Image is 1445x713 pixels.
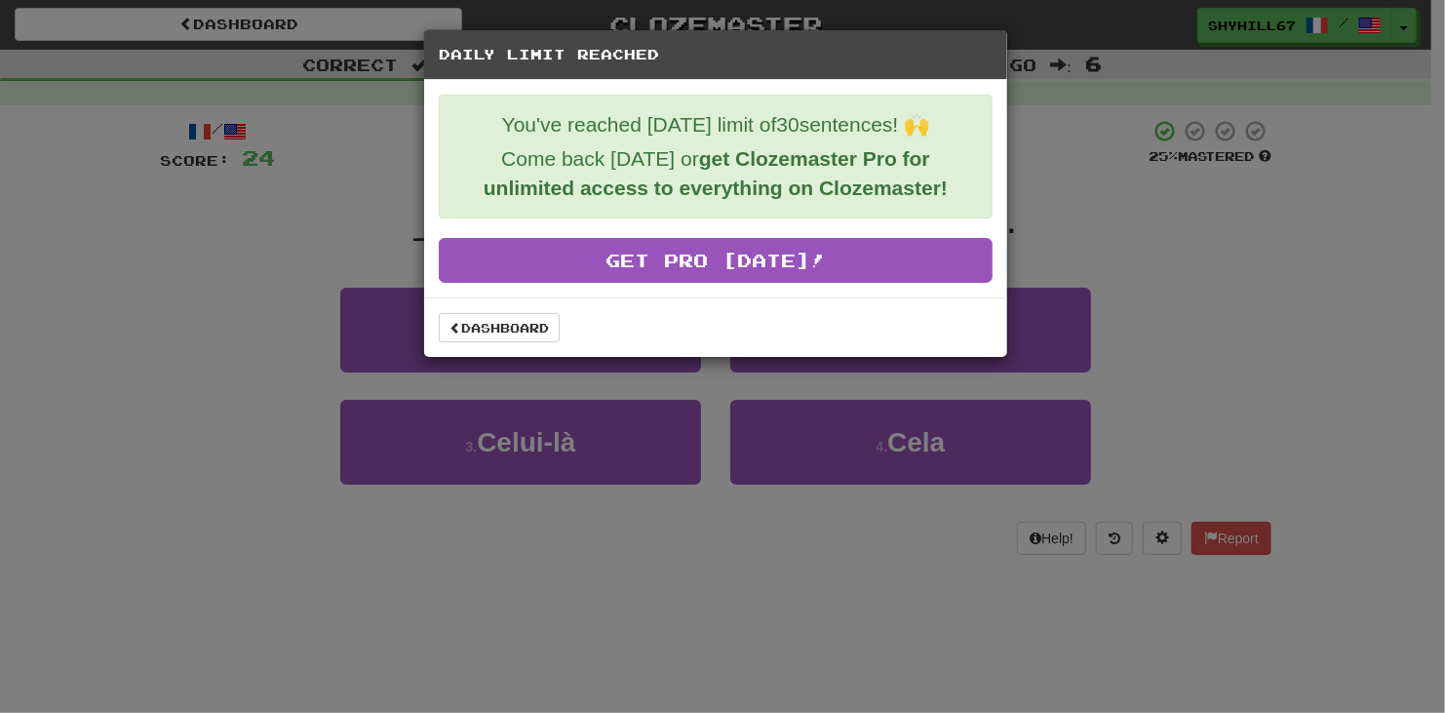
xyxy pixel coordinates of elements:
strong: get Clozemaster Pro for unlimited access to everything on Clozemaster! [484,147,948,199]
h5: Daily Limit Reached [439,45,993,64]
p: Come back [DATE] or [454,144,977,203]
a: Get Pro [DATE]! [439,238,993,283]
p: You've reached [DATE] limit of 30 sentences! 🙌 [454,110,977,139]
a: Dashboard [439,313,560,342]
